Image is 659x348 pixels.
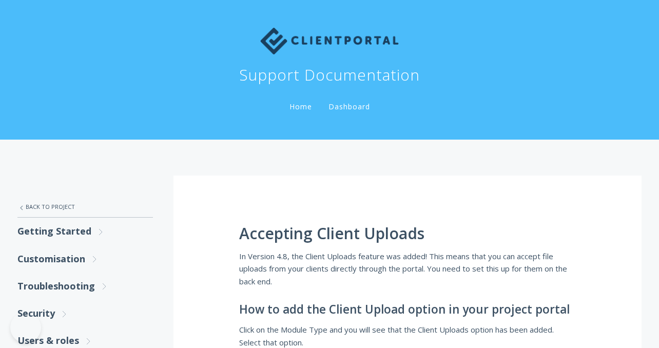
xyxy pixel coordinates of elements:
h1: Support Documentation [239,65,420,85]
h1: Accepting Client Uploads [239,225,576,242]
a: Getting Started [17,218,153,245]
h3: How to add the Client Upload option in your project portal [239,303,576,316]
a: Troubleshooting [17,273,153,300]
a: Home [287,102,314,111]
a: Customisation [17,245,153,273]
p: In Version 4.8, the Client Uploads feature was added! This means that you can accept file uploads... [239,250,576,287]
a: Security [17,300,153,327]
a: Back to Project [17,196,153,218]
iframe: Toggle Customer Support [10,312,41,343]
a: Dashboard [326,102,372,111]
